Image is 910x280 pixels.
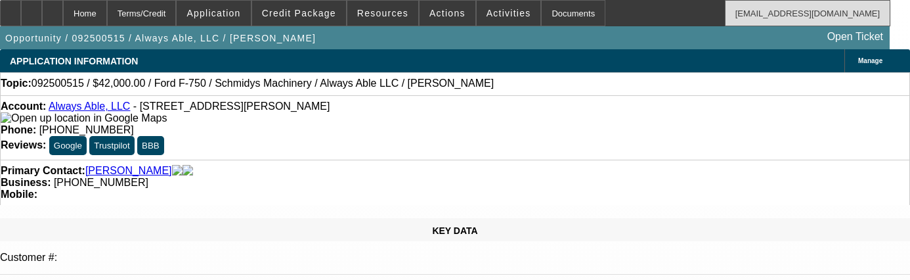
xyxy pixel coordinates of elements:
span: Resources [357,8,408,18]
button: Application [177,1,250,26]
a: Always Able, LLC [49,101,131,112]
span: Actions [429,8,466,18]
button: Resources [347,1,418,26]
strong: Phone: [1,124,36,135]
span: Activities [487,8,531,18]
img: facebook-icon.png [172,165,183,177]
a: [PERSON_NAME] [85,165,172,177]
span: Application [186,8,240,18]
span: - [STREET_ADDRESS][PERSON_NAME] [133,101,330,112]
img: linkedin-icon.png [183,165,193,177]
button: BBB [137,136,164,155]
strong: Primary Contact: [1,165,85,177]
span: [PHONE_NUMBER] [39,124,134,135]
span: Manage [858,57,882,64]
strong: Topic: [1,78,32,89]
strong: Account: [1,101,46,112]
span: APPLICATION INFORMATION [10,56,138,66]
a: Open Ticket [822,26,888,48]
strong: Mobile: [1,189,37,200]
button: Credit Package [252,1,346,26]
span: KEY DATA [432,225,477,236]
button: Google [49,136,87,155]
button: Actions [420,1,475,26]
a: View Google Maps [1,112,167,124]
img: Open up location in Google Maps [1,112,167,124]
strong: Business: [1,177,51,188]
span: [PHONE_NUMBER] [54,177,148,188]
strong: Reviews: [1,139,46,151]
span: Opportunity / 092500515 / Always Able, LLC / [PERSON_NAME] [5,33,316,43]
button: Trustpilot [89,136,134,155]
button: Activities [477,1,541,26]
span: Credit Package [262,8,336,18]
span: 092500515 / $42,000.00 / Ford F-750 / Schmidys Machinery / Always Able LLC / [PERSON_NAME] [32,78,494,89]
